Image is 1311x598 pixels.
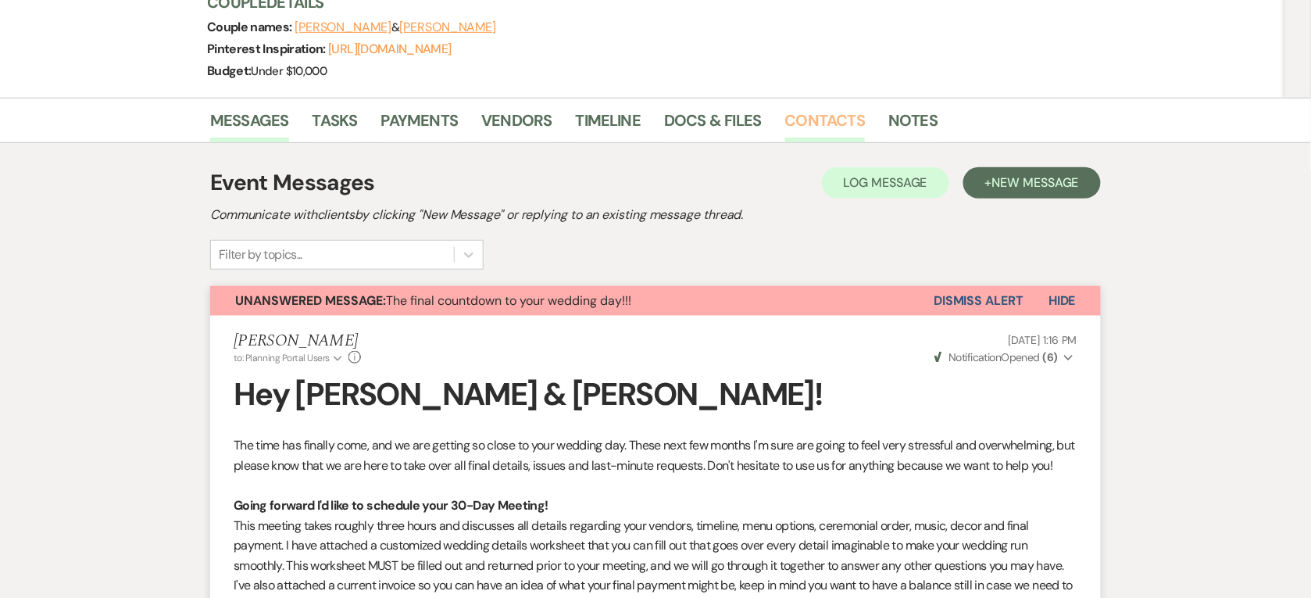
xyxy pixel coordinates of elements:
[932,349,1077,366] button: NotificationOpened (6)
[963,167,1101,199] button: +New Message
[785,108,866,142] a: Contacts
[210,108,289,142] a: Messages
[1023,286,1101,316] button: Hide
[234,497,548,514] strong: Going forward I'd like to schedule your 30-Day Meeting!
[210,167,375,199] h1: Event Messages
[295,21,391,34] button: [PERSON_NAME]
[948,350,1001,364] span: Notification
[295,20,496,35] span: &
[934,350,1058,364] span: Opened
[822,167,949,199] button: Log Message
[481,108,552,142] a: Vendors
[888,108,938,142] a: Notes
[234,435,1077,475] p: The time has finally come, and we are getting so close to your wedding day. These next few months...
[934,286,1023,316] button: Dismiss Alert
[992,174,1079,191] span: New Message
[219,245,302,264] div: Filter by topics...
[235,292,631,309] span: The final countdown to your wedding day!!!
[234,374,823,414] strong: Hey [PERSON_NAME] & [PERSON_NAME]!
[1043,350,1058,364] strong: ( 6 )
[207,19,295,35] span: Couple names:
[328,41,451,57] a: [URL][DOMAIN_NAME]
[235,292,386,309] strong: Unanswered Message:
[207,63,252,79] span: Budget:
[381,108,459,142] a: Payments
[1009,333,1077,347] span: [DATE] 1:16 PM
[1048,292,1076,309] span: Hide
[210,206,1101,224] h2: Communicate with clients by clicking "New Message" or replying to an existing message thread.
[234,351,345,365] button: to: Planning Portal Users
[664,108,761,142] a: Docs & Files
[844,174,927,191] span: Log Message
[207,41,328,57] span: Pinterest Inspiration:
[399,21,496,34] button: [PERSON_NAME]
[252,63,327,79] span: Under $10,000
[576,108,641,142] a: Timeline
[234,331,361,351] h5: [PERSON_NAME]
[210,286,934,316] button: Unanswered Message:The final countdown to your wedding day!!!
[234,352,330,364] span: to: Planning Portal Users
[313,108,358,142] a: Tasks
